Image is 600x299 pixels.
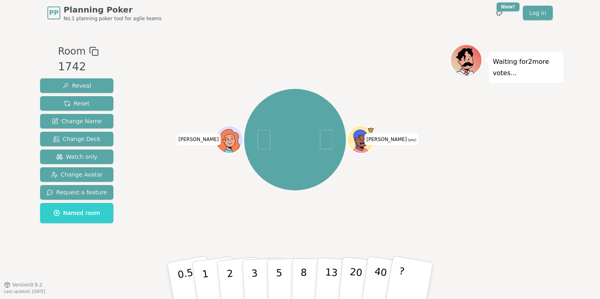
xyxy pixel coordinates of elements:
[4,289,45,294] span: Last updated: [DATE]
[49,8,58,18] span: PP
[40,185,113,200] button: Request a feature
[40,203,113,223] button: Named room
[52,117,102,125] span: Change Name
[40,132,113,146] button: Change Deck
[64,4,162,15] span: Planning Poker
[523,6,553,20] a: Log in
[47,4,162,22] a: PPPlanning PokerNo.1 planning poker tool for agile teams
[64,15,162,22] span: No.1 planning poker tool for agile teams
[348,126,374,152] button: Click to change your avatar
[62,82,91,90] span: Reveal
[53,209,100,217] span: Named room
[47,188,107,196] span: Request a feature
[58,59,98,75] div: 1742
[53,135,100,143] span: Change Deck
[367,126,374,133] span: Adam is the host
[64,99,89,107] span: Reset
[364,134,418,145] span: Click to change your name
[40,167,113,182] button: Change Avatar
[493,56,559,79] p: Waiting for 2 more votes...
[40,149,113,164] button: Watch only
[40,78,113,93] button: Reveal
[56,153,98,161] span: Watch only
[12,282,43,288] span: Version 0.9.2
[40,114,113,128] button: Change Name
[492,6,506,20] button: New!
[496,2,519,11] div: New!
[4,282,43,288] button: Version0.9.2
[407,138,417,142] span: (you)
[40,96,113,111] button: Reset
[51,171,103,179] span: Change Avatar
[58,44,85,59] span: Room
[177,134,221,145] span: Click to change your name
